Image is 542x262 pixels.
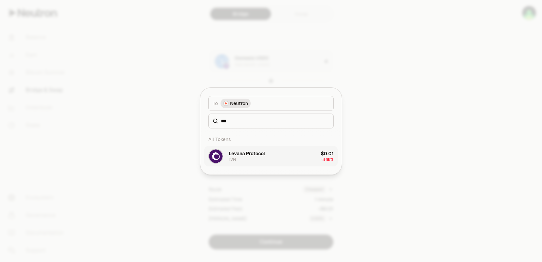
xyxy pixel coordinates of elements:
div: Levana Protocol [229,150,265,157]
div: $0.01 [321,150,334,157]
span: To [213,100,218,107]
span: -8.69% [321,157,334,162]
button: ToNeutron LogoNeutron [208,96,334,111]
div: All Tokens [204,133,338,146]
button: LVN LogoLevana ProtocolLVN$0.01-8.69% [204,146,338,166]
span: Neutron [230,100,248,107]
div: LVN [229,157,236,162]
img: LVN Logo [209,149,223,163]
img: Neutron Logo [224,101,228,105]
